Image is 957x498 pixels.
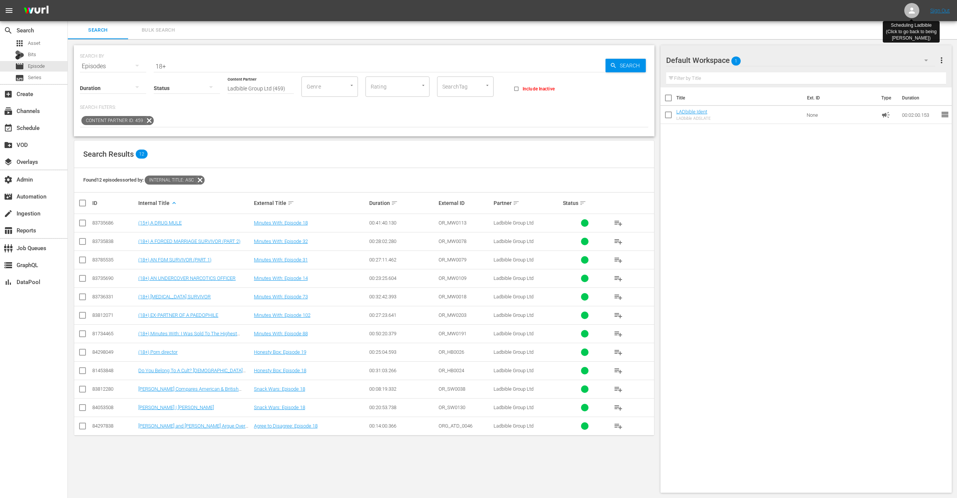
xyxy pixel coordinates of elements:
[138,312,218,318] a: (18+) EX-PARTNER OF A PAEDOPHILE
[614,311,623,320] span: playlist_add
[614,274,623,283] span: playlist_add
[494,199,561,208] div: Partner
[254,257,308,263] a: Minutes With: Episode 31
[609,251,627,269] button: playlist_add
[92,238,136,244] div: 83735838
[614,292,623,301] span: playlist_add
[676,87,803,108] th: Title
[605,59,646,72] button: Search
[145,176,196,185] span: Internal Title: asc
[937,51,946,69] button: more_vert
[83,150,134,159] span: Search Results
[803,87,877,108] th: Ext. ID
[254,331,308,336] a: Minutes With: Episode 88
[138,349,177,355] a: (18+) Porn director
[609,362,627,380] button: playlist_add
[138,423,248,434] a: [PERSON_NAME] and [PERSON_NAME] Argue Over The Internet's Biggest Debates
[4,244,13,253] span: Job Queues
[92,294,136,299] div: 83736331
[666,50,935,71] div: Default Workspace
[254,405,305,410] a: Snack Wars: Episode 18
[439,200,492,206] div: External ID
[138,294,211,299] a: (18+) [MEDICAL_DATA] SURVIVOR
[609,325,627,343] button: playlist_add
[4,226,13,235] span: Reports
[494,405,534,410] span: Ladbible Group Ltd
[4,192,13,201] span: Automation
[92,405,136,410] div: 84053508
[4,157,13,167] span: Overlays
[81,116,145,125] span: Content Partner ID: 459
[72,26,124,35] span: Search
[92,349,136,355] div: 84298049
[563,199,607,208] div: Status
[609,343,627,361] button: playlist_add
[494,238,534,244] span: Ladbible Group Ltd
[614,329,623,338] span: playlist_add
[80,56,146,77] div: Episodes
[138,275,235,281] a: (18+) AN UNDERCOVER NARCOTICS OFFICER
[439,238,466,244] span: OR_MW0078
[369,199,436,208] div: Duration
[439,423,472,429] span: ORG_ATD_0046
[254,312,310,318] a: Minutes With: Episode 102
[439,294,466,299] span: OR_MW0018
[369,405,436,410] div: 00:20:53.738
[4,26,13,35] span: Search
[676,116,711,121] div: LADbible ADSLATE
[439,349,464,355] span: OR_HB0026
[254,275,308,281] a: Minutes With: Episode 14
[28,51,36,58] span: Bits
[614,348,623,357] span: playlist_add
[92,200,136,206] div: ID
[83,177,205,183] span: Found 12 episodes sorted by:
[254,294,308,299] a: Minutes With: Episode 73
[391,200,398,206] span: sort
[348,82,355,89] button: Open
[439,405,465,410] span: OR_SW0130
[881,110,890,119] span: Ad
[494,220,534,226] span: Ladbible Group Ltd
[138,405,214,410] a: [PERSON_NAME] | [PERSON_NAME]
[15,73,24,82] span: Series
[138,386,242,397] a: [PERSON_NAME] Compares American & British Snacks
[254,386,305,392] a: Snack Wars: Episode 18
[940,110,949,119] span: reorder
[886,22,937,41] div: Scheduling Ladbible (Click to go back to being [PERSON_NAME] )
[92,257,136,263] div: 83785535
[92,220,136,226] div: 83735686
[15,50,24,60] div: Bits
[609,232,627,251] button: playlist_add
[369,349,436,355] div: 00:25:04.593
[138,220,182,226] a: (15+) A DRUG MULE
[4,107,13,116] span: Channels
[494,349,534,355] span: Ladbible Group Ltd
[254,423,318,429] a: Agree to Disagree: Episode 18
[369,368,436,373] div: 00:31:03.266
[28,74,41,81] span: Series
[609,269,627,287] button: playlist_add
[254,349,306,355] a: Honesty Box: Episode 19
[4,175,13,184] span: Admin
[5,6,14,15] span: menu
[369,257,436,263] div: 00:27:11.462
[614,255,623,264] span: playlist_add
[138,331,240,342] a: (18+) Minutes With: I Was Sold To The Highest Bidder For My Organs
[18,2,54,20] img: ans4CAIJ8jUAAAAAAAAAAAAAAAAAAAAAAAAgQb4GAAAAAAAAAAAAAAAAAAAAAAAAJMjXAAAAAAAAAAAAAAAAAAAAAAAAgAT5G...
[899,106,940,124] td: 00:02:00.153
[609,399,627,417] button: playlist_add
[4,261,13,270] span: GraphQL
[138,257,211,263] a: (18+) AN FGM SURVIVOR (PART 1)
[614,422,623,431] span: playlist_add
[439,275,466,281] span: OR_MW0109
[92,423,136,429] div: 84297838
[4,209,13,218] span: Ingestion
[4,90,13,99] span: Create
[494,257,534,263] span: Ladbible Group Ltd
[513,200,520,206] span: sort
[614,237,623,246] span: playlist_add
[494,423,534,429] span: Ladbible Group Ltd
[877,87,897,108] th: Type
[609,380,627,398] button: playlist_add
[4,141,13,150] span: VOD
